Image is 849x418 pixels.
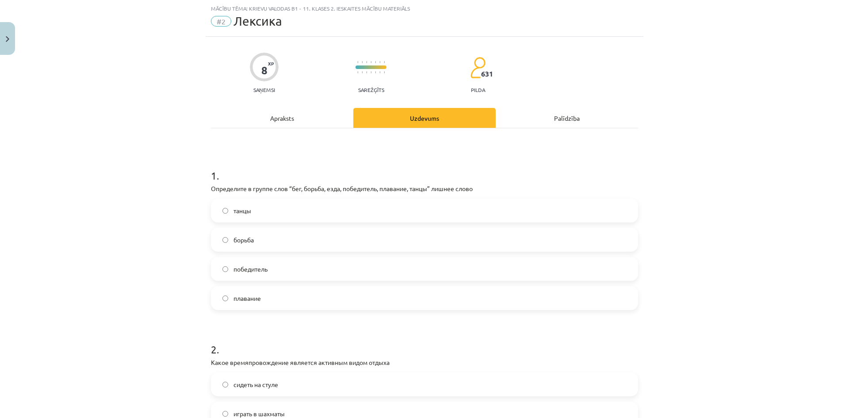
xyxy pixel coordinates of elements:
img: icon-close-lesson-0947bae3869378f0d4975bcd49f059093ad1ed9edebbc8119c70593378902aed.svg [6,36,9,42]
div: Apraksts [211,108,353,128]
span: победитель [233,265,268,274]
p: Определите в группе слов “бег, борьба, езда, победитель, плавание, танцы” лишнее слово [211,184,638,193]
img: icon-short-line-57e1e144782c952c97e751825c79c345078a6d821885a25fce030b3d8c18986b.svg [375,61,376,63]
img: icon-short-line-57e1e144782c952c97e751825c79c345078a6d821885a25fce030b3d8c18986b.svg [362,71,363,73]
span: сидеть на стуле [233,380,278,389]
p: Какое времяпровождение является активным видом отдыха [211,358,638,367]
img: icon-short-line-57e1e144782c952c97e751825c79c345078a6d821885a25fce030b3d8c18986b.svg [384,71,385,73]
input: плавание [222,295,228,301]
img: students-c634bb4e5e11cddfef0936a35e636f08e4e9abd3cc4e673bd6f9a4125e45ecb1.svg [470,57,486,79]
div: 8 [261,64,268,77]
input: сидеть на стуле [222,382,228,387]
span: 631 [481,70,493,78]
h1: 2 . [211,328,638,355]
img: icon-short-line-57e1e144782c952c97e751825c79c345078a6d821885a25fce030b3d8c18986b.svg [379,71,380,73]
img: icon-short-line-57e1e144782c952c97e751825c79c345078a6d821885a25fce030b3d8c18986b.svg [362,61,363,63]
img: icon-short-line-57e1e144782c952c97e751825c79c345078a6d821885a25fce030b3d8c18986b.svg [366,71,367,73]
img: icon-short-line-57e1e144782c952c97e751825c79c345078a6d821885a25fce030b3d8c18986b.svg [384,61,385,63]
div: Mācību tēma: Krievu valodas b1 - 11. klases 2. ieskaites mācību materiāls [211,5,638,12]
p: Saņemsi [250,87,279,93]
img: icon-short-line-57e1e144782c952c97e751825c79c345078a6d821885a25fce030b3d8c18986b.svg [366,61,367,63]
span: танцы [233,206,251,215]
input: борьба [222,237,228,243]
p: pilda [471,87,485,93]
span: #2 [211,16,231,27]
div: Palīdzība [496,108,638,128]
img: icon-short-line-57e1e144782c952c97e751825c79c345078a6d821885a25fce030b3d8c18986b.svg [357,71,358,73]
span: плавание [233,294,261,303]
input: играть в шахматы [222,411,228,417]
span: XP [268,61,274,66]
p: Sarežģīts [358,87,384,93]
img: icon-short-line-57e1e144782c952c97e751825c79c345078a6d821885a25fce030b3d8c18986b.svg [357,61,358,63]
input: победитель [222,266,228,272]
img: icon-short-line-57e1e144782c952c97e751825c79c345078a6d821885a25fce030b3d8c18986b.svg [379,61,380,63]
span: борьба [233,235,254,245]
span: Лексика [233,14,282,28]
input: танцы [222,208,228,214]
div: Uzdevums [353,108,496,128]
h1: 1 . [211,154,638,181]
img: icon-short-line-57e1e144782c952c97e751825c79c345078a6d821885a25fce030b3d8c18986b.svg [375,71,376,73]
